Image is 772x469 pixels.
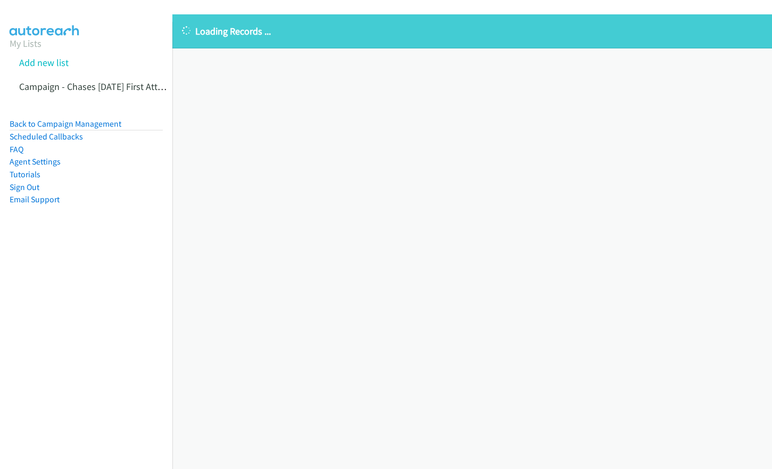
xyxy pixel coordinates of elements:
a: Email Support [10,194,60,204]
a: Tutorials [10,169,40,179]
a: Back to Campaign Management [10,119,121,129]
a: Agent Settings [10,157,61,167]
a: Scheduled Callbacks [10,131,83,142]
a: Add new list [19,56,69,69]
a: FAQ [10,144,23,154]
a: Sign Out [10,182,39,192]
a: Campaign - Chases [DATE] First Attmepts [19,80,183,93]
a: My Lists [10,37,41,50]
p: Loading Records ... [182,24,762,38]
